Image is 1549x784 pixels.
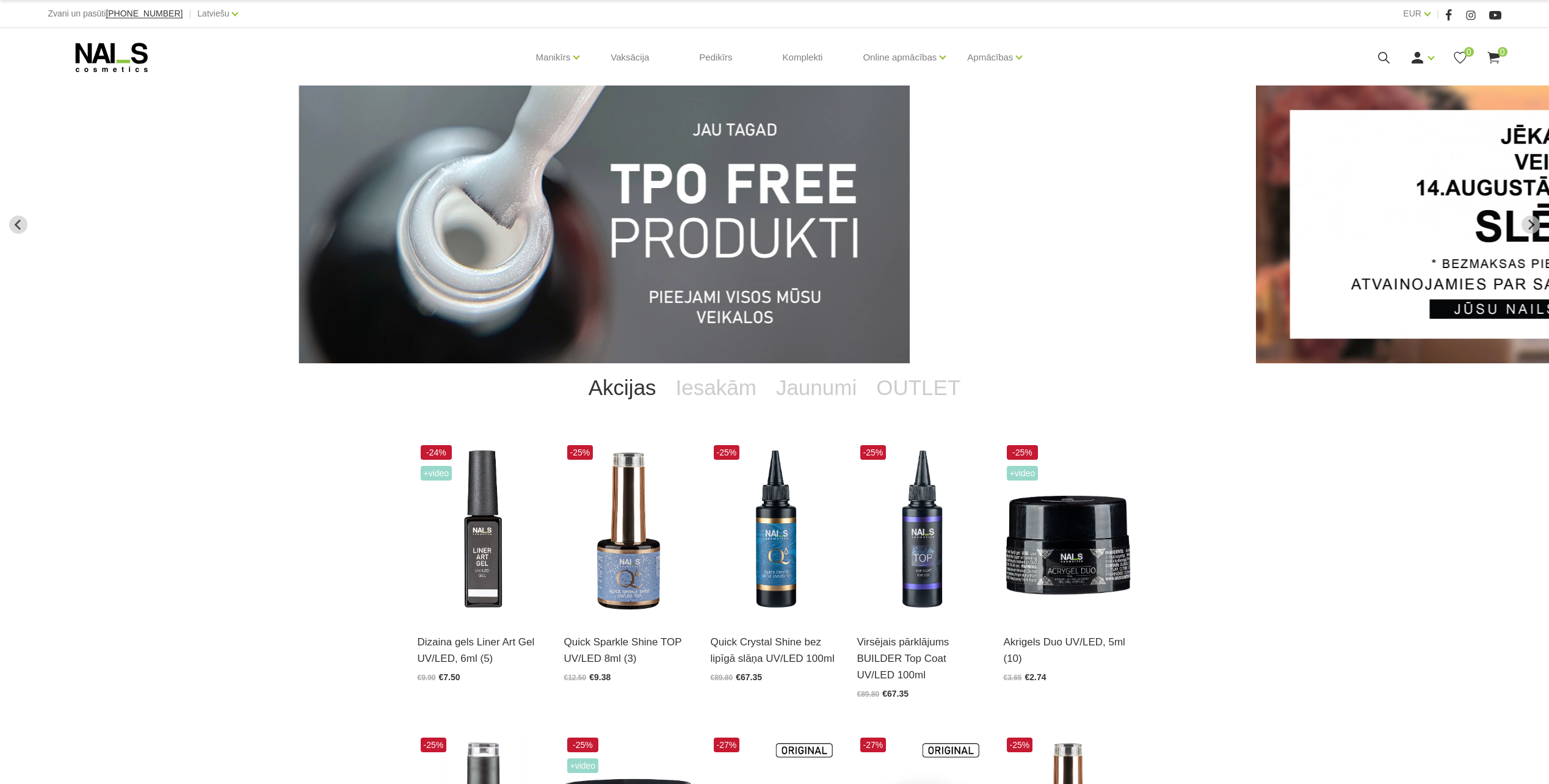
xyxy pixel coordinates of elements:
[866,363,970,412] a: OUTLET
[564,634,692,667] a: Quick Sparkle Shine TOP UV/LED 8ml (3)
[1453,50,1468,65] a: 0
[1004,673,1022,682] span: €3.65
[857,690,880,699] span: €89.80
[1004,442,1132,619] img: Kas ir AKRIGELS “DUO GEL” un kādas problēmas tas risina?• Tas apvieno ērti modelējamā akrigela un...
[882,689,909,699] span: €67.35
[857,442,985,619] img: Builder Top virsējais pārklājums bez lipīgā slāņa gēllakas/gēla pārklājuma izlīdzināšanai un nost...
[1007,445,1039,460] span: -25%
[564,673,587,682] span: €12.50
[967,33,1013,82] a: Apmācības
[439,672,460,682] span: €7.50
[1464,47,1474,57] span: 0
[197,6,229,21] a: Latviešu
[1004,634,1132,667] a: Akrigels Duo UV/LED, 5ml (10)
[1025,672,1047,682] span: €2.74
[857,634,985,684] a: Virsējais pārklājums BUILDER Top Coat UV/LED 100ml
[421,738,447,752] span: -25%
[860,738,887,752] span: -27%
[863,33,937,82] a: Online apmācības
[536,33,571,82] a: Manikīrs
[589,672,611,682] span: €9.38
[766,363,866,412] a: Jaunumi
[48,6,183,21] div: Zvani un pasūti
[773,28,833,87] a: Komplekti
[1522,216,1540,234] button: Next slide
[421,466,452,481] span: +Video
[860,445,887,460] span: -25%
[106,9,183,18] a: [PHONE_NUMBER]
[1403,6,1421,21] a: EUR
[189,6,191,21] span: |
[711,442,839,619] img: Virsējais pārklājums bez lipīgā slāņa un UV zilā pārklājuma. Nodrošina izcilu spīdumu manikīram l...
[9,216,27,234] button: Go to last slide
[601,28,659,87] a: Vaksācija
[711,634,839,667] a: Quick Crystal Shine bez lipīgā slāņa UV/LED 100ml
[564,442,692,619] img: Virsējais pārklājums bez lipīgā slāņa ar mirdzuma efektu.Pieejami 3 veidi:* Starlight - ar smalkā...
[1486,50,1501,65] a: 0
[1437,6,1439,21] span: |
[711,673,733,682] span: €89.80
[567,738,599,752] span: -25%
[714,738,740,752] span: -27%
[1007,738,1033,752] span: -25%
[736,672,762,682] span: €67.35
[689,28,742,87] a: Pedikīrs
[714,445,740,460] span: -25%
[418,442,546,619] img: Liner Art Gel - UV/LED dizaina gels smalku, vienmērīgu, pigmentētu līniju zīmēšanai.Lielisks palī...
[421,445,452,460] span: -24%
[1498,47,1507,57] span: 0
[567,758,599,773] span: +Video
[418,634,546,667] a: Dizaina gels Liner Art Gel UV/LED, 6ml (5)
[579,363,666,412] a: Akcijas
[299,85,1228,363] li: 1 of 12
[418,673,436,682] span: €9.90
[567,445,593,460] span: -25%
[1007,466,1039,481] span: +Video
[666,363,766,412] a: Iesakām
